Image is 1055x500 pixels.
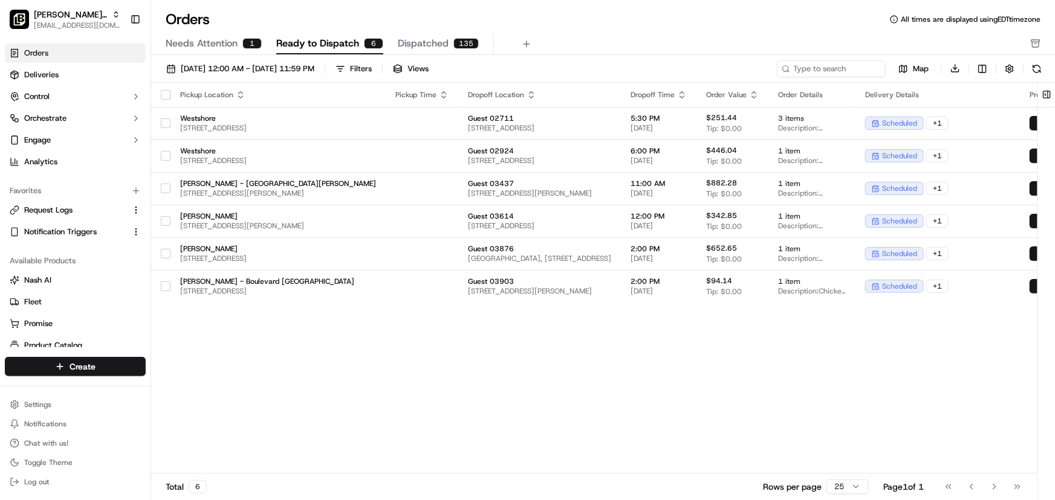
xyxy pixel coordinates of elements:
[276,36,359,51] span: Ready to Dispatch
[631,114,687,123] span: 5:30 PM
[901,14,1040,24] span: All times are displayed using EDT timezone
[100,220,105,229] span: •
[5,314,146,333] button: Promise
[926,149,949,162] div: + 1
[24,438,68,448] span: Chat with us!
[778,114,846,123] span: 3 items
[24,188,34,197] img: 1736555255976-a54dd68f-1ca7-489b-9aae-adbdc363a1c4
[778,254,846,263] span: Description: [PERSON_NAME] Crowd Pleaser(2) - $279.0
[97,265,199,287] a: 💻API Documentation
[7,265,97,287] a: 📗Knowledge Base
[407,63,429,74] span: Views
[10,10,29,29] img: Pei Wei Parent Org
[468,90,611,100] div: Dropoff Location
[180,188,376,198] span: [STREET_ADDRESS][PERSON_NAME]
[37,187,98,197] span: [PERSON_NAME]
[107,187,132,197] span: [DATE]
[631,244,687,254] span: 2:00 PM
[468,123,611,133] span: [STREET_ADDRESS]
[24,113,67,124] span: Orchestrate
[330,60,377,77] button: Filters
[706,222,742,231] span: Tip: $0.00
[166,480,207,493] div: Total
[24,477,49,487] span: Log out
[166,10,210,29] h1: Orders
[778,244,846,254] span: 1 item
[631,123,687,133] span: [DATE]
[5,200,146,220] button: Request Logs
[5,251,146,271] div: Available Products
[388,60,434,77] button: Views
[10,340,141,351] a: Product Catalog
[777,60,886,77] input: Type to search
[926,214,949,228] div: + 1
[778,277,846,286] span: 1 item
[24,91,50,102] span: Control
[631,211,687,221] span: 12:00 PM
[187,155,220,169] button: See all
[181,63,314,74] span: [DATE] 12:00 AM - [DATE] 11:59 PM
[85,299,146,309] a: Powered byPylon
[468,114,611,123] span: Guest 02711
[5,5,125,34] button: Pei Wei Parent Org[PERSON_NAME] Parent Org[EMAIL_ADDRESS][DOMAIN_NAME]
[706,124,742,133] span: Tip: $0.00
[25,115,47,137] img: 9188753566659_6852d8bf1fb38e338040_72.png
[34,8,107,21] button: [PERSON_NAME] Parent Org
[10,296,141,307] a: Fleet
[926,247,949,260] div: + 1
[12,48,220,68] p: Welcome 👋
[706,287,742,296] span: Tip: $0.00
[24,458,73,467] span: Toggle Theme
[5,473,146,490] button: Log out
[34,21,120,30] button: [EMAIL_ADDRESS][DOMAIN_NAME]
[180,254,376,263] span: [STREET_ADDRESS]
[468,211,611,221] span: Guest 03614
[468,156,611,165] span: [STREET_ADDRESS]
[180,221,376,231] span: [STREET_ADDRESS][PERSON_NAME]
[54,115,198,127] div: Start new chat
[631,221,687,231] span: [DATE]
[10,226,126,237] a: Notification Triggers
[120,300,146,309] span: Pylon
[100,187,105,197] span: •
[453,38,479,49] div: 135
[24,296,42,307] span: Fleet
[468,244,611,254] span: Guest 03876
[706,113,737,123] span: $251.44
[24,69,59,80] span: Deliveries
[5,222,146,242] button: Notification Triggers
[206,119,220,133] button: Start new chat
[180,179,376,188] span: [PERSON_NAME] - [GEOGRAPHIC_DATA][PERSON_NAME]
[5,152,146,171] a: Analytics
[12,157,81,167] div: Past conversations
[180,244,376,254] span: [PERSON_NAME]
[12,115,34,137] img: 1736555255976-a54dd68f-1ca7-489b-9aae-adbdc363a1c4
[114,270,194,282] span: API Documentation
[631,90,687,100] div: Dropoff Time
[706,146,737,155] span: $446.04
[180,90,376,100] div: Pickup Location
[5,454,146,471] button: Toggle Theme
[891,62,937,76] button: Map
[24,270,93,282] span: Knowledge Base
[778,90,846,100] div: Order Details
[763,481,822,493] p: Rows per page
[350,63,372,74] div: Filters
[778,211,846,221] span: 1 item
[631,277,687,286] span: 2:00 PM
[706,90,759,100] div: Order Value
[5,130,146,150] button: Engage
[5,336,146,355] button: Product Catalog
[706,189,742,199] span: Tip: $0.00
[468,179,611,188] span: Guest 03437
[54,127,166,137] div: We're available if you need us!
[180,146,376,156] span: Westshore
[468,277,611,286] span: Guest 03903
[926,117,949,130] div: + 1
[631,188,687,198] span: [DATE]
[778,286,846,296] span: Description: Chicken Entree(1) - $59.0
[778,156,846,165] span: Description: [PERSON_NAME] Executive Package(1) - $369.0
[5,292,146,312] button: Fleet
[24,400,51,409] span: Settings
[166,36,238,51] span: Needs Attention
